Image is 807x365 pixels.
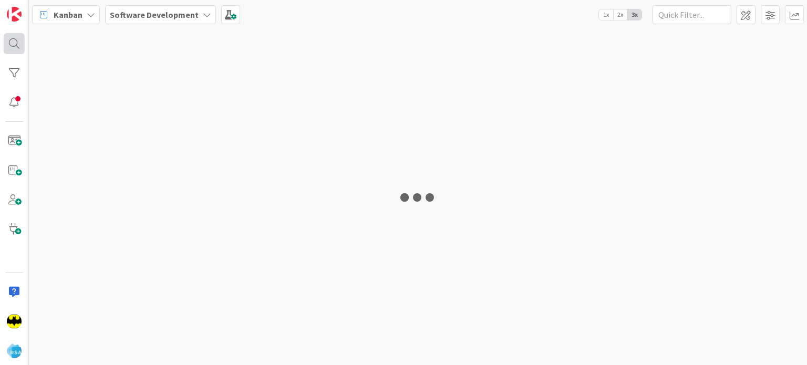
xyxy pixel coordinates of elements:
[7,314,22,329] img: AC
[54,8,82,21] span: Kanban
[653,5,731,24] input: Quick Filter...
[7,343,22,358] img: avatar
[7,7,22,22] img: Visit kanbanzone.com
[599,9,613,20] span: 1x
[613,9,627,20] span: 2x
[110,9,199,20] b: Software Development
[627,9,642,20] span: 3x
